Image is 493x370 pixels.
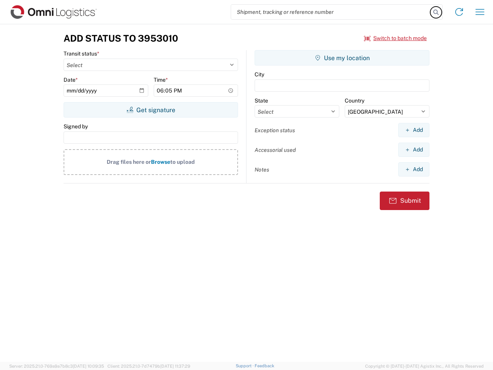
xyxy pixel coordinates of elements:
label: Accessorial used [255,146,296,153]
label: Signed by [64,123,88,130]
span: to upload [170,159,195,165]
label: Transit status [64,50,99,57]
a: Feedback [255,363,274,368]
span: [DATE] 10:09:35 [73,364,104,368]
span: Copyright © [DATE]-[DATE] Agistix Inc., All Rights Reserved [365,363,484,370]
button: Use my location [255,50,429,66]
input: Shipment, tracking or reference number [231,5,431,19]
label: Time [154,76,168,83]
label: Country [345,97,364,104]
button: Switch to batch mode [364,32,427,45]
label: City [255,71,264,78]
label: State [255,97,268,104]
label: Exception status [255,127,295,134]
span: Browse [151,159,170,165]
span: Server: 2025.21.0-769a9a7b8c3 [9,364,104,368]
a: Support [236,363,255,368]
h3: Add Status to 3953010 [64,33,178,44]
label: Date [64,76,78,83]
label: Notes [255,166,269,173]
span: Drag files here or [107,159,151,165]
span: [DATE] 11:37:29 [160,364,190,368]
button: Add [398,123,429,137]
button: Add [398,143,429,157]
button: Get signature [64,102,238,118]
button: Add [398,162,429,177]
button: Submit [380,192,429,210]
span: Client: 2025.21.0-7d7479b [107,364,190,368]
